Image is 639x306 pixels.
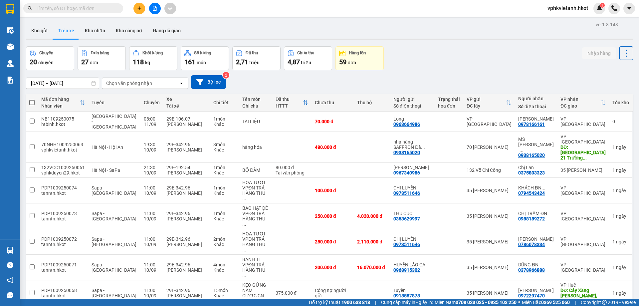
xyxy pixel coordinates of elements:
[612,290,629,296] div: 1
[467,265,512,270] div: 35 [PERSON_NAME]
[560,116,606,127] div: VP [GEOGRAPHIC_DATA]
[166,267,207,273] div: [PERSON_NAME]
[92,288,136,298] span: Sapa - [GEOGRAPHIC_DATA]
[41,147,85,153] div: vphkvietanh.hkot
[26,46,74,70] button: Chuyến20chuyến
[467,97,506,102] div: VP gửi
[348,60,356,65] span: đơn
[520,147,524,153] span: ...
[144,211,160,216] div: 11:00
[242,257,269,262] div: BÁNH TT
[560,288,606,304] div: DĐ: Cây Xăng Minh Phương, Đường Tránh, TP Hà Tĩnh
[612,100,629,105] div: Tồn kho
[381,299,433,306] span: Cung cấp máy in - giấy in:
[541,300,570,305] strong: 0369 525 060
[37,5,115,12] input: Tìm tên, số ĐT hoặc mã đơn
[582,47,616,59] button: Nhập hàng
[297,51,314,55] div: Chưa thu
[144,165,160,170] div: 21:30
[166,236,207,242] div: 29E-342.96
[393,97,431,102] div: Người gửi
[357,239,387,244] div: 2.110.000 đ
[242,221,246,227] span: ...
[7,247,14,254] img: warehouse-icon
[393,139,431,150] div: nhà hàng SAFFRON Đà Nẵng
[41,242,85,247] div: tanntn.hkot
[144,100,160,105] div: Chuyến
[560,236,606,247] div: VP [GEOGRAPHIC_DATA]
[557,94,609,112] th: Toggle SortBy
[166,165,207,170] div: 29E-192.54
[144,267,160,273] div: 10/09
[81,58,89,66] span: 27
[92,167,120,173] span: Hà Nội - SaPa
[560,262,606,273] div: VP [GEOGRAPHIC_DATA]
[164,3,176,14] button: aim
[393,216,420,221] div: 0353629997
[393,211,431,216] div: THU CÚC
[435,299,517,306] span: Miền Nam
[92,262,136,273] span: Sapa - [GEOGRAPHIC_DATA]
[7,262,13,268] span: question-circle
[41,122,85,127] div: htbinh.hkot
[7,43,14,50] img: warehouse-icon
[560,282,606,288] div: VP Huế
[315,288,348,298] div: Công nợ người gửi
[242,145,269,150] div: hàng hóa
[518,262,554,267] div: DŨNG ĐN
[142,51,163,55] div: Khối lượng
[616,239,626,244] span: ngày
[194,51,211,55] div: Số lượng
[541,185,545,190] span: ...
[145,60,150,65] span: kg
[612,145,629,150] div: 1
[166,97,207,102] div: Xe
[272,94,312,112] th: Toggle SortBy
[236,58,248,66] span: 2,71
[213,211,236,216] div: 1 món
[242,236,269,252] div: VPĐN TRẢ HÀNG THU COD HỘ KHÁCH + CƯỚC. COD CK VỀ CHO TÂN VPLC
[242,282,269,293] div: KẸO GỪNG NẤM
[144,262,160,267] div: 11:00
[78,46,126,70] button: Đơn hàng27đơn
[596,5,602,11] img: icon-new-feature
[38,94,88,112] th: Toggle SortBy
[288,58,300,66] span: 4,87
[518,116,554,122] div: Tuấn Anh
[616,290,626,296] span: ngày
[301,60,311,65] span: triệu
[213,170,236,175] div: Khác
[133,3,145,14] button: plus
[611,5,617,11] img: phone-icon
[626,5,632,11] span: caret-down
[144,293,160,298] div: 10/09
[213,116,236,122] div: 1 món
[393,190,420,196] div: 0973511646
[518,267,545,273] div: 0378966888
[166,211,207,216] div: 29E-342.96
[315,239,350,244] div: 250.000 đ
[575,299,576,306] span: |
[339,58,346,66] span: 59
[144,288,160,293] div: 11:00
[92,100,137,105] div: Tuyến
[110,23,147,39] button: Kho công nợ
[213,293,236,298] div: Khác
[518,236,554,242] div: ANH HUY
[166,103,207,109] div: Tài xế
[38,60,54,65] span: chuyến
[166,293,207,298] div: [PERSON_NAME]
[144,190,160,196] div: 10/09
[26,23,53,39] button: Kho gửi
[375,299,376,306] span: |
[518,122,545,127] div: 0978166161
[276,97,303,102] div: Đã thu
[518,211,554,216] div: CHỊ TRÂM ĐN
[522,299,570,306] span: Miền Bắc
[213,288,236,293] div: 15 món
[144,147,160,153] div: 10/09
[393,170,420,175] div: 0967340986
[560,103,600,109] div: ĐC giao
[542,4,593,12] span: vphkvietanh.hkot
[612,239,629,244] div: 1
